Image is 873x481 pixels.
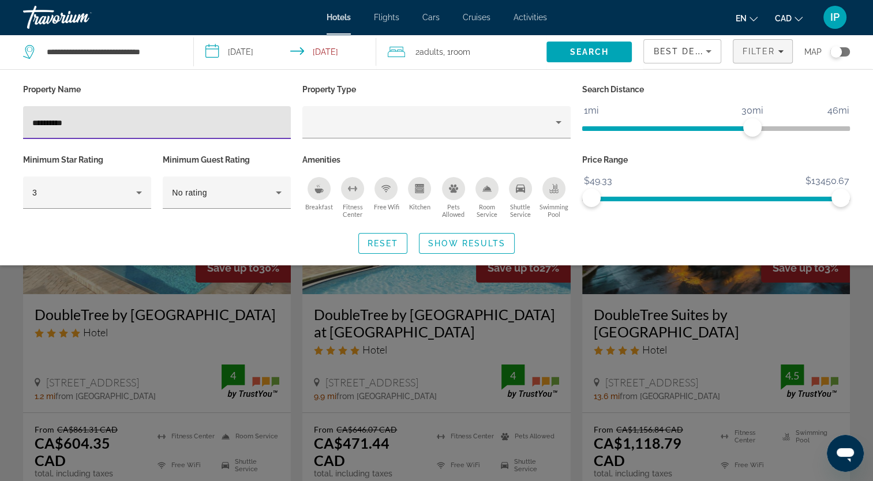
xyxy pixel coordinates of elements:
span: $49.33 [582,172,614,190]
span: Show Results [428,239,505,248]
mat-select: Sort by [653,44,711,58]
mat-select: Property type [312,115,561,129]
button: User Menu [820,5,850,29]
button: Filters [733,39,793,63]
span: Pets Allowed [437,203,470,218]
button: Pets Allowed [437,176,470,219]
span: , 1 [443,44,470,60]
span: Room Service [470,203,504,218]
span: Breakfast [305,203,333,211]
button: Reset [358,233,408,254]
button: Toggle map [822,47,850,57]
span: Shuttle Service [504,203,537,218]
button: Shuttle Service [504,176,537,219]
p: Search Distance [582,81,850,97]
span: 46mi [826,102,850,119]
button: Change currency [775,10,803,27]
span: Adults [419,47,443,57]
span: en [736,14,747,23]
span: Search [570,47,609,57]
span: Best Deals [653,47,713,56]
p: Minimum Star Rating [23,152,151,168]
div: Hotel Filters [17,81,856,221]
span: 30mi [740,102,765,119]
span: Free Wifi [373,203,399,211]
input: Search hotel destination [46,43,176,61]
span: Filter [742,47,775,56]
p: Price Range [582,152,850,168]
span: 3 [32,188,37,197]
span: Map [804,44,822,60]
a: Activities [514,13,547,22]
span: Swimming Pool [537,203,571,218]
ngx-slider: ngx-slider [582,126,850,129]
a: Cruises [463,13,490,22]
span: Room [451,47,470,57]
a: Travorium [23,2,138,32]
span: ngx-slider [743,118,762,137]
button: Show Results [419,233,515,254]
button: Kitchen [403,176,436,219]
button: Room Service [470,176,504,219]
button: Free Wifi [369,176,403,219]
a: Hotels [327,13,351,22]
a: Cars [422,13,440,22]
button: Breakfast [302,176,336,219]
span: CAD [775,14,792,23]
span: ngx-slider [582,189,601,207]
span: Reset [368,239,399,248]
a: Flights [374,13,399,22]
button: Change language [736,10,758,27]
span: 1mi [582,102,600,119]
button: Search [546,42,632,62]
ngx-slider: ngx-slider [582,197,850,199]
button: Travelers: 2 adults, 0 children [376,35,547,69]
span: IP [830,12,840,23]
p: Amenities [302,152,570,168]
p: Property Type [302,81,570,97]
span: Fitness Center [336,203,369,218]
p: Minimum Guest Rating [163,152,291,168]
button: Swimming Pool [537,176,571,219]
span: No rating [172,188,207,197]
span: ngx-slider-max [831,189,850,207]
span: $13450.67 [804,172,851,190]
button: Fitness Center [336,176,369,219]
p: Property Name [23,81,291,97]
iframe: Button to launch messaging window [827,435,864,472]
span: 2 [415,44,443,60]
button: Select check in and out date [194,35,376,69]
span: Kitchen [409,203,430,211]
